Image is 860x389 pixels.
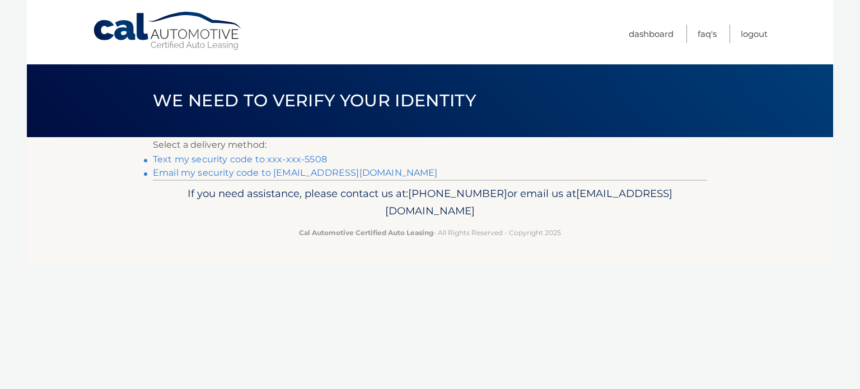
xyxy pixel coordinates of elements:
span: We need to verify your identity [153,90,476,111]
a: Text my security code to xxx-xxx-5508 [153,154,327,165]
p: Select a delivery method: [153,137,707,153]
p: - All Rights Reserved - Copyright 2025 [160,227,700,238]
a: Email my security code to [EMAIL_ADDRESS][DOMAIN_NAME] [153,167,438,178]
a: Cal Automotive [92,11,244,51]
strong: Cal Automotive Certified Auto Leasing [299,228,433,237]
span: [PHONE_NUMBER] [408,187,507,200]
p: If you need assistance, please contact us at: or email us at [160,185,700,221]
